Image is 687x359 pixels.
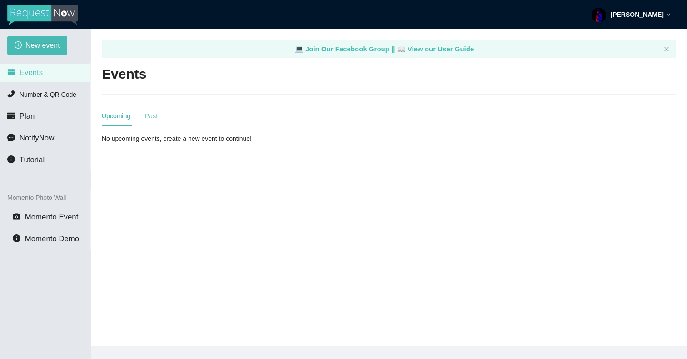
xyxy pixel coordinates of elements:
span: calendar [7,68,15,76]
button: plus-circleNew event [7,36,67,55]
span: Plan [20,112,35,120]
span: NotifyNow [20,134,54,142]
span: Number & QR Code [20,91,76,98]
img: ACg8ocLBu4yu-CymRor-5yUEXqBp6Wxds4E2dOmZhHH1OSRGgRivrlGP=s96-c [592,8,606,22]
span: info-circle [7,155,15,163]
a: laptop Join Our Facebook Group || [295,45,397,53]
span: down [666,12,671,17]
span: camera [13,213,20,220]
h2: Events [102,65,146,84]
span: laptop [397,45,406,53]
div: Past [145,111,158,121]
span: Momento Demo [25,234,79,243]
span: Momento Event [25,213,79,221]
span: Tutorial [20,155,45,164]
span: plus-circle [15,41,22,50]
span: New event [25,40,60,51]
strong: [PERSON_NAME] [611,11,664,18]
span: laptop [295,45,304,53]
span: info-circle [13,234,20,242]
span: credit-card [7,112,15,120]
span: message [7,134,15,141]
span: Events [20,68,43,77]
a: laptop View our User Guide [397,45,474,53]
div: No upcoming events, create a new event to continue! [102,134,289,144]
button: close [664,46,669,52]
div: Upcoming [102,111,130,121]
img: RequestNow [7,5,78,25]
span: phone [7,90,15,98]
